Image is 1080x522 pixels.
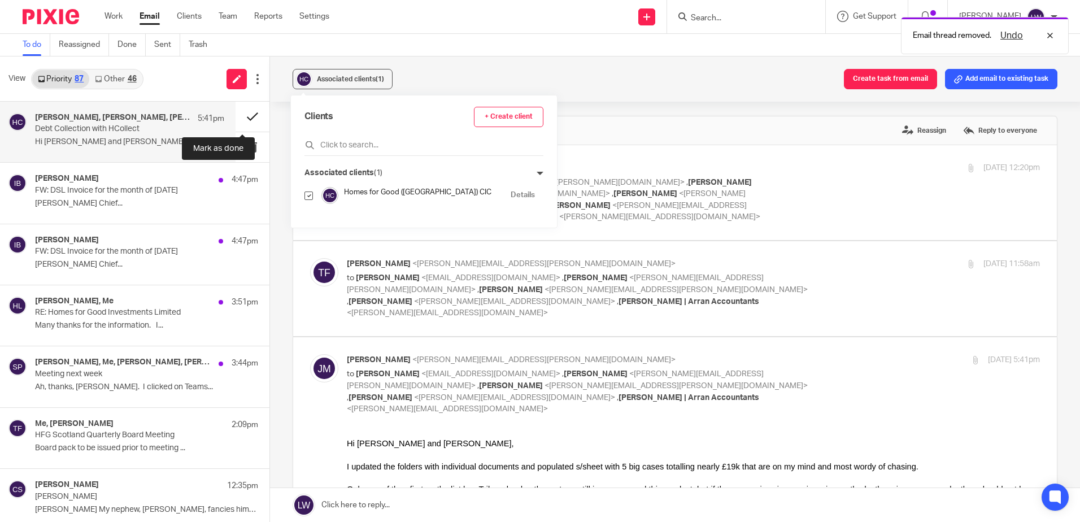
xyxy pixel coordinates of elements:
a: Settings [299,11,329,22]
button: Associated clients(1) [293,69,393,89]
p: 2:09pm [232,419,258,430]
a: Reassigned [59,34,109,56]
p: HFG Scotland Quarterly Board Meeting [35,430,214,440]
img: svg%3E [8,113,27,131]
img: svg%3E [8,236,27,254]
p: RE: Homes for Good Investments Limited [35,308,214,317]
p: 3:44pm [232,358,258,369]
h4: [PERSON_NAME] [35,236,99,245]
span: , [347,298,349,306]
span: , [686,179,688,186]
span: , [347,394,349,402]
span: , [477,286,479,294]
span: <[EMAIL_ADDRESS][DOMAIN_NAME]> [421,274,560,282]
button: Create task from email [844,69,937,89]
span: <[PERSON_NAME][EMAIL_ADDRESS][DOMAIN_NAME]> [347,309,548,317]
a: To do [23,34,50,56]
p: FW: DSL Invoice for the month of [DATE] [35,186,214,195]
img: Pixie [23,9,79,24]
img: svg%3E [321,187,338,204]
span: <[PERSON_NAME][EMAIL_ADDRESS][DOMAIN_NAME]> [414,298,615,306]
span: Clients [304,110,333,123]
span: [PERSON_NAME] [356,370,420,378]
span: , [477,382,479,390]
span: [PERSON_NAME] [564,274,628,282]
p: [DATE] 12:20pm [983,162,1040,174]
img: svg%3E [8,174,27,192]
p: 4:47pm [232,236,258,247]
h4: [PERSON_NAME] [35,174,99,184]
a: Reports [254,11,282,22]
button: Undo [997,29,1026,42]
a: Trash [189,34,216,56]
span: <[PERSON_NAME][EMAIL_ADDRESS][PERSON_NAME][DOMAIN_NAME]> [412,356,676,364]
span: [PERSON_NAME] [564,370,628,378]
p: Associated clients [304,167,382,179]
span: , [562,274,564,282]
span: (1) [374,169,383,177]
img: svg%3E [8,297,27,315]
p: 3:51pm [232,297,258,308]
h4: [PERSON_NAME] [35,480,99,490]
p: Meeting next week [35,369,214,379]
span: <[PERSON_NAME][EMAIL_ADDRESS][PERSON_NAME][DOMAIN_NAME]> [545,382,808,390]
label: Reply to everyone [960,122,1040,139]
span: <[EMAIL_ADDRESS][DOMAIN_NAME]> [421,370,560,378]
p: [PERSON_NAME] Chief... [35,260,258,269]
p: Ah, thanks, [PERSON_NAME]. I clicked on Teams... [35,382,258,392]
span: [PERSON_NAME] [349,298,412,306]
span: , [562,370,564,378]
h4: [PERSON_NAME], Me, [PERSON_NAME], [PERSON_NAME] [35,358,213,367]
a: Done [117,34,146,56]
label: Reassign [899,122,949,139]
span: [PERSON_NAME] [547,202,611,210]
img: svg%3E [310,354,338,382]
a: Other46 [89,70,142,88]
p: Hi [PERSON_NAME] and [PERSON_NAME], I updated the folders... [35,137,224,147]
span: [PERSON_NAME] [688,179,752,186]
span: [PERSON_NAME] | Arran Accountants [619,394,759,402]
span: <[PERSON_NAME][EMAIL_ADDRESS][DOMAIN_NAME]> [559,213,760,221]
span: [PERSON_NAME] [356,274,420,282]
p: [PERSON_NAME] [35,492,214,502]
span: , [617,298,619,306]
a: Privacy Policy [415,514,450,520]
span: View [8,73,25,85]
a: Details [511,190,535,201]
p: [PERSON_NAME] Chief... [35,199,258,208]
img: svg%3E [310,258,338,286]
h4: [PERSON_NAME], Me [35,297,114,306]
p: 5:41pm [198,113,224,124]
div: 46 [128,75,137,83]
p: Email thread removed. [913,30,991,41]
p: [DATE] 11:58am [983,258,1040,270]
span: [PERSON_NAME] [347,260,411,268]
img: svg%3E [295,71,312,88]
a: Work [104,11,123,22]
span: <[PERSON_NAME][EMAIL_ADDRESS][PERSON_NAME][DOMAIN_NAME]> [347,370,764,390]
p: Many thanks for the information. I... [35,321,258,330]
a: Team [219,11,237,22]
button: Add email to existing task [945,69,1057,89]
span: [PERSON_NAME] | Arran Accountants [619,298,759,306]
h4: Me, [PERSON_NAME] [35,419,114,429]
img: svg%3E [1027,8,1045,26]
p: Board pack to be issued prior to meeting ... [35,443,258,453]
span: <[PERSON_NAME][EMAIL_ADDRESS][PERSON_NAME][DOMAIN_NAME]> [412,260,676,268]
p: 12:35pm [227,480,258,491]
p: 4:47pm [232,174,258,185]
p: [DATE] 5:41pm [988,354,1040,366]
a: Clients [177,11,202,22]
span: <[PERSON_NAME][EMAIL_ADDRESS][DOMAIN_NAME]> [414,394,615,402]
span: [PERSON_NAME] [479,286,543,294]
a: Email [140,11,160,22]
span: , [617,394,619,402]
input: Click to search... [304,140,543,151]
span: <[PERSON_NAME][EMAIL_ADDRESS][PERSON_NAME][DOMAIN_NAME]> [545,286,808,294]
h4: [PERSON_NAME], [PERSON_NAME], [PERSON_NAME] [35,113,192,123]
img: svg%3E [8,419,27,437]
h4: Homes for Good ([GEOGRAPHIC_DATA]) CIC [344,187,505,198]
span: [PERSON_NAME] [347,356,411,364]
span: Associated clients [317,76,384,82]
span: [PERSON_NAME] [479,382,543,390]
